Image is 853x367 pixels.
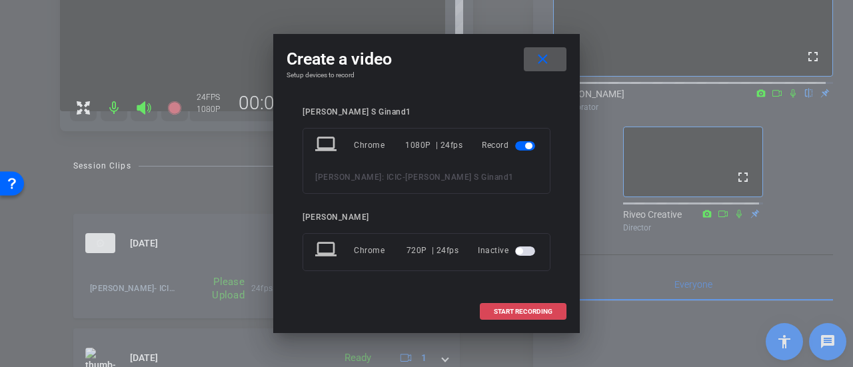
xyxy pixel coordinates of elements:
[534,51,551,68] mat-icon: close
[315,238,339,262] mat-icon: laptop
[303,212,550,222] div: [PERSON_NAME]
[287,47,566,71] div: Create a video
[407,238,459,262] div: 720P | 24fps
[303,107,550,117] div: [PERSON_NAME] S Ginand1
[315,133,339,157] mat-icon: laptop
[482,133,538,157] div: Record
[494,308,552,315] span: START RECORDING
[315,173,403,182] span: [PERSON_NAME]: ICIC
[403,173,406,182] span: -
[354,133,405,157] div: Chrome
[405,133,462,157] div: 1080P | 24fps
[405,173,514,182] span: [PERSON_NAME] S Ginand1
[478,238,538,262] div: Inactive
[354,238,407,262] div: Chrome
[287,71,566,79] h4: Setup devices to record
[480,303,566,320] button: START RECORDING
